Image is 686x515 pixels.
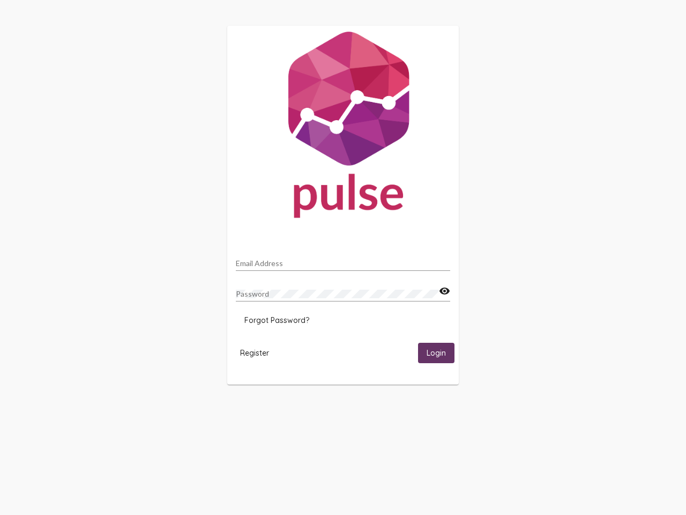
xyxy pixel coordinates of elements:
[418,343,454,363] button: Login
[227,26,459,229] img: Pulse For Good Logo
[240,348,269,358] span: Register
[439,285,450,298] mat-icon: visibility
[244,315,309,325] span: Forgot Password?
[427,349,446,358] span: Login
[236,311,318,330] button: Forgot Password?
[232,343,278,363] button: Register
